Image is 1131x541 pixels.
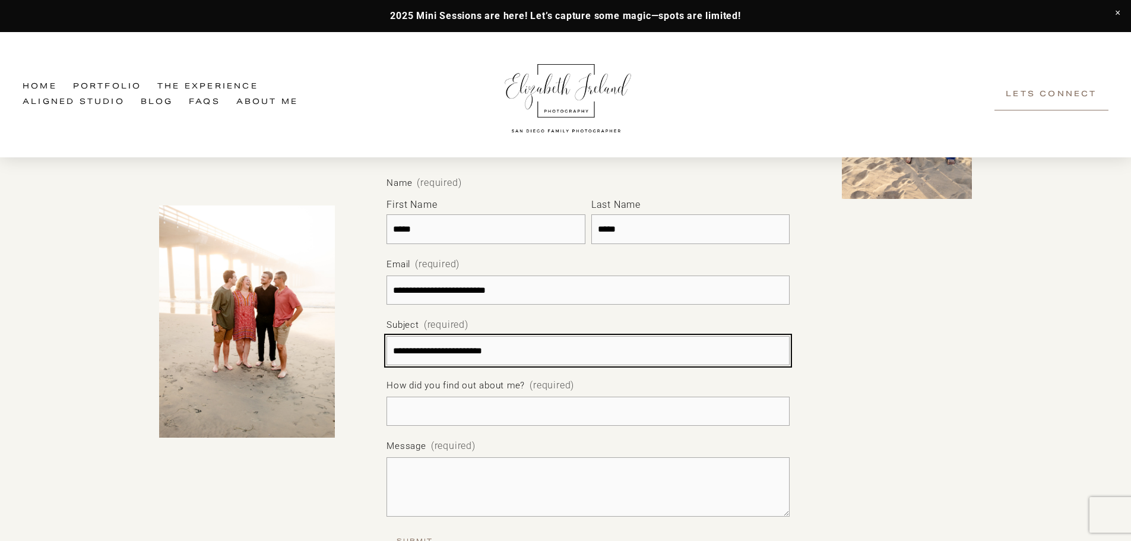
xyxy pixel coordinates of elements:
a: About Me [236,95,299,110]
div: Last Name [591,197,790,215]
span: (required) [417,178,461,188]
div: First Name [386,197,585,215]
a: FAQs [189,95,220,110]
a: Blog [141,95,173,110]
span: How did you find out about me? [386,378,525,394]
a: Home [23,80,57,95]
a: Lets Connect [994,80,1108,110]
span: (required) [530,377,574,394]
a: folder dropdown [157,80,258,95]
span: Subject [386,317,419,333]
span: (required) [415,256,460,273]
a: Portfolio [73,80,142,95]
span: Email [386,257,410,273]
span: The Experience [157,80,258,94]
span: (required) [424,317,468,334]
a: Aligned Studio [23,95,125,110]
span: (required) [431,438,476,455]
span: Name [386,175,412,191]
img: Elizabeth Ireland Photography San Diego Family Photographer [498,53,635,137]
span: Message [386,438,426,454]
